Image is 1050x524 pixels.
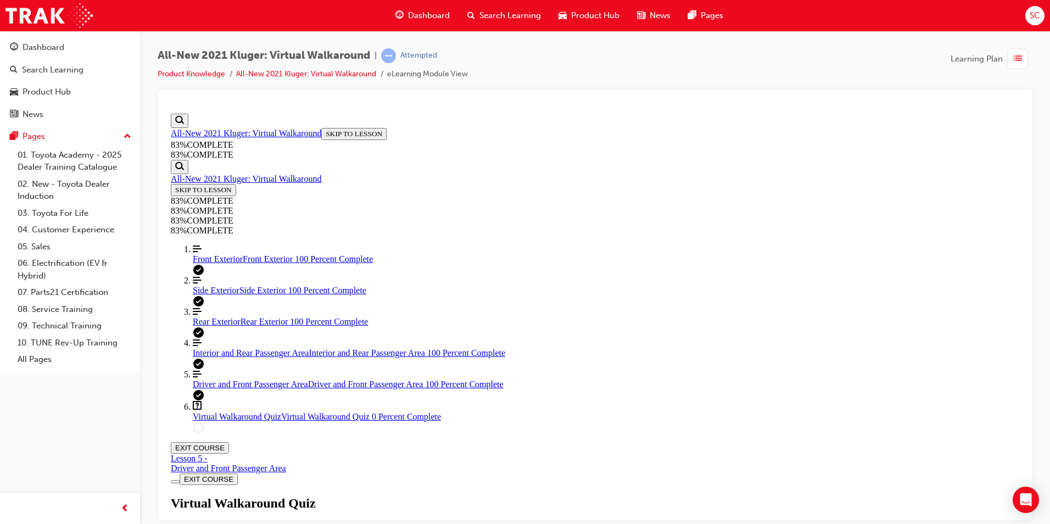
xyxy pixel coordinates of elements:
[4,35,136,126] button: DashboardSearch LearningProduct HubNews
[121,502,129,516] span: prev-icon
[4,107,853,116] div: 83 % COMPLETE
[4,87,158,97] div: 83 % COMPLETE
[558,9,567,23] span: car-icon
[23,41,64,54] div: Dashboard
[13,205,136,222] a: 03. Toyota For Life
[76,145,206,154] span: Front Exterior 100 Percent Complete
[13,255,136,284] a: 06. Electrification (EV & Hybrid)
[4,60,136,80] a: Search Learning
[23,130,45,143] div: Pages
[4,82,136,102] a: Product Hub
[13,284,136,301] a: 07. Parts21 Certification
[951,53,1003,65] span: Learning Plan
[26,239,142,248] span: Interior and Rear Passenger Area
[4,41,853,51] div: 83 % COMPLETE
[4,51,158,107] section: Course Information
[1013,487,1039,513] div: Open Intercom Messenger
[22,64,83,76] div: Search Learning
[26,166,853,186] a: Side Exterior 100 Percent Complete
[236,69,376,79] a: All-New 2021 Kluger: Virtual Walkaround
[650,9,671,22] span: News
[4,97,158,107] div: 83 % COMPLETE
[637,9,645,23] span: news-icon
[688,9,696,23] span: pages-icon
[26,229,853,249] a: Interior and Rear Passenger Area 100 Percent Complete
[1025,6,1045,25] button: SC
[26,208,74,217] span: Rear Exterior
[375,49,377,62] span: |
[4,116,853,126] div: 83 % COMPLETE
[4,37,136,58] a: Dashboard
[142,270,337,280] span: Driver and Front Passenger Area 100 Percent Complete
[550,4,628,27] a: car-iconProduct Hub
[158,49,370,62] span: All-New 2021 Kluger: Virtual Walkaround
[4,387,853,402] div: Virtual Walkaround Quiz
[400,51,437,61] div: Attempted
[4,4,22,19] button: Show Search Bar
[13,335,136,352] a: 10. TUNE Rev-Up Training
[158,69,225,79] a: Product Knowledge
[4,371,13,374] button: Toggle Course Overview
[395,9,404,23] span: guage-icon
[571,9,619,22] span: Product Hub
[13,351,136,368] a: All Pages
[13,147,136,176] a: 01. Toyota Academy - 2025 Dealer Training Catalogue
[4,4,853,324] section: Course Overview
[26,176,73,186] span: Side Exterior
[73,176,200,186] span: Side Exterior 100 Percent Complete
[1030,9,1040,22] span: SC
[459,4,550,27] a: search-iconSearch Learning
[387,68,468,81] li: eLearning Module View
[13,317,136,335] a: 09. Technical Training
[4,126,136,147] button: Pages
[4,51,22,65] button: Show Search Bar
[4,19,155,29] a: All-New 2021 Kluger: Virtual Walkaround
[10,110,18,120] span: news-icon
[4,354,120,364] div: Driver and Front Passenger Area
[10,87,18,97] span: car-icon
[142,239,339,248] span: Interior and Rear Passenger Area 100 Percent Complete
[23,86,71,98] div: Product Hub
[13,301,136,318] a: 08. Service Training
[10,65,18,75] span: search-icon
[13,238,136,255] a: 05. Sales
[26,145,76,154] span: Front Exterior
[387,4,459,27] a: guage-iconDashboard
[4,65,155,74] a: All-New 2021 Kluger: Virtual Walkaround
[4,104,136,125] a: News
[951,48,1032,69] button: Learning Plan
[26,270,142,280] span: Driver and Front Passenger Area
[467,9,475,23] span: search-icon
[4,75,70,87] button: SKIP TO LESSON
[628,4,679,27] a: news-iconNews
[10,43,18,53] span: guage-icon
[4,344,120,364] a: Lesson 5 - Driver and Front Passenger Area
[26,303,115,312] span: Virtual Walkaround Quiz
[381,48,396,63] span: learningRecordVerb_ATTEMPT-icon
[4,333,63,344] button: EXIT COURSE
[479,9,541,22] span: Search Learning
[4,135,853,324] nav: Course Outline
[26,260,853,280] a: Driver and Front Passenger Area 100 Percent Complete
[115,303,275,312] span: Virtual Walkaround Quiz 0 Percent Complete
[124,130,131,144] span: up-icon
[4,4,853,51] section: Course Information
[26,198,853,218] a: Rear Exterior 100 Percent Complete
[408,9,450,22] span: Dashboard
[23,108,43,121] div: News
[701,9,723,22] span: Pages
[13,176,136,205] a: 02. New - Toyota Dealer Induction
[74,208,202,217] span: Rear Exterior 100 Percent Complete
[1014,52,1022,66] span: list-icon
[4,344,120,364] div: Lesson 5 -
[13,221,136,238] a: 04. Customer Experience
[13,364,71,376] button: EXIT COURSE
[26,292,853,313] a: Virtual Walkaround Quiz 0 Percent Complete
[26,135,853,155] a: Front Exterior 100 Percent Complete
[5,3,93,28] img: Trak
[4,412,853,422] div: Lesson 6 of 6
[10,132,18,142] span: pages-icon
[679,4,732,27] a: pages-iconPages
